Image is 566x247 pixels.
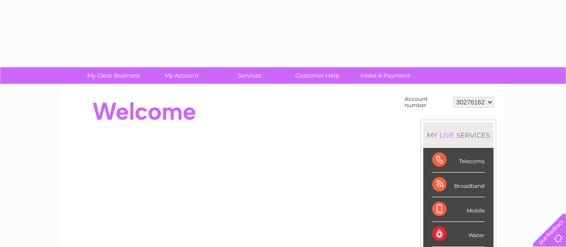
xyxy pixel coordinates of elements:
[145,67,218,84] a: My Account
[423,122,494,148] div: MY SERVICES
[432,148,485,173] div: Telecoms
[281,67,354,84] a: Customer Help
[213,67,286,84] a: Services
[438,131,456,139] div: LIVE
[432,222,485,247] div: Water
[77,67,150,84] a: My Clear Business
[402,94,451,111] td: Account number
[432,173,485,197] div: Broadband
[432,197,485,222] div: Mobile
[349,67,422,84] a: Make A Payment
